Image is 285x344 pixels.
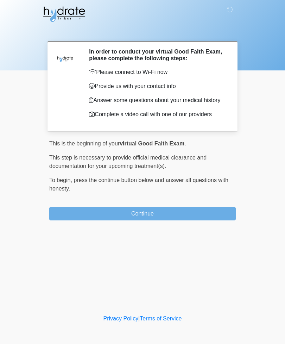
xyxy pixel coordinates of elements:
a: | [138,315,140,321]
strong: virtual Good Faith Exam [120,140,184,146]
p: Please connect to Wi-Fi now [89,68,225,76]
span: This is the beginning of your [49,140,120,146]
p: Complete a video call with one of our providers [89,110,225,119]
img: Hydrate IV Bar - Fort Collins Logo [42,5,86,23]
h2: In order to conduct your virtual Good Faith Exam, please complete the following steps: [89,48,225,62]
span: This step is necessary to provide official medical clearance and documentation for your upcoming ... [49,155,207,169]
p: Provide us with your contact info [89,82,225,90]
span: To begin, [49,177,74,183]
span: . [184,140,186,146]
img: Agent Avatar [55,48,76,69]
p: Answer some questions about your medical history [89,96,225,105]
h1: ‎ ‎ ‎ [44,25,241,38]
span: press the continue button below and answer all questions with honesty. [49,177,228,192]
a: Terms of Service [140,315,182,321]
a: Privacy Policy [103,315,139,321]
button: Continue [49,207,236,220]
